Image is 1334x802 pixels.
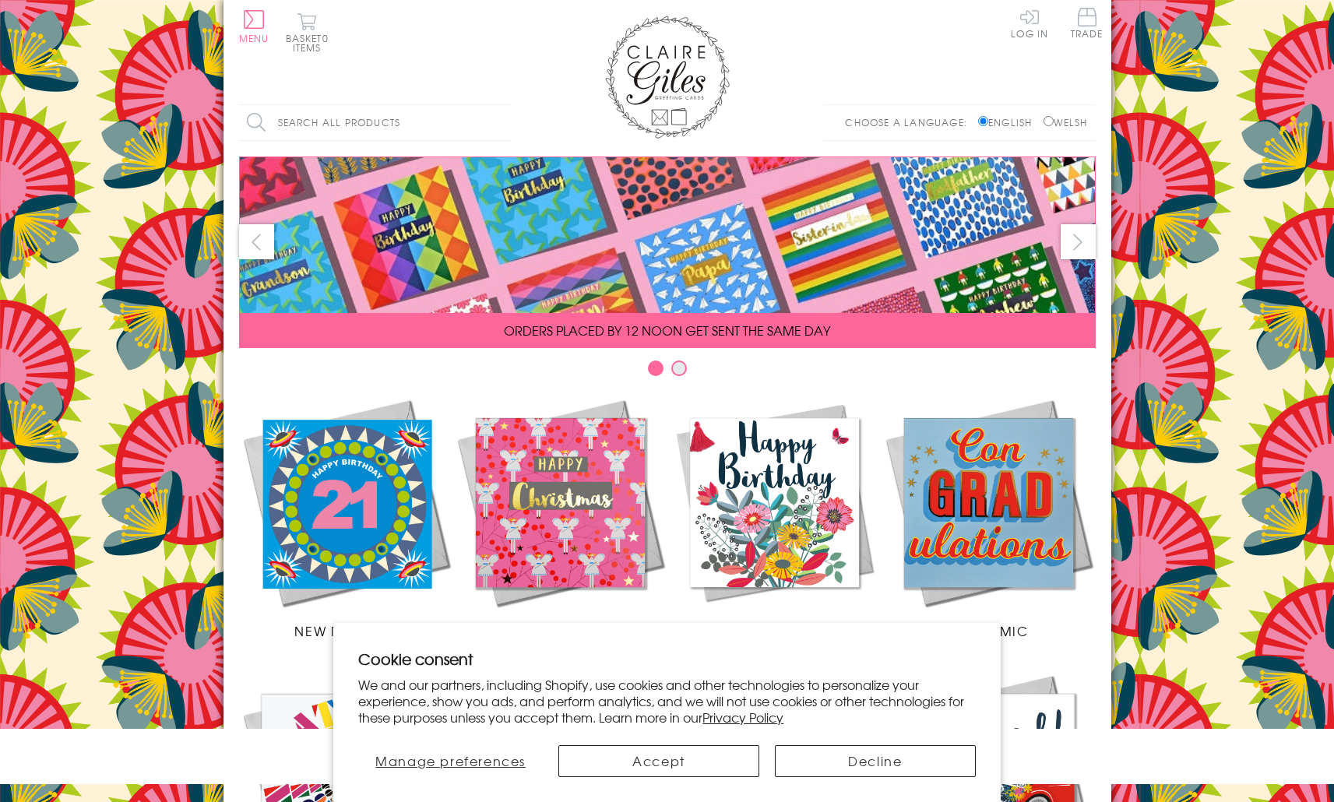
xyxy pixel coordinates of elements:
span: Academic [949,621,1029,640]
button: Menu [239,10,269,43]
span: Menu [239,31,269,45]
label: Welsh [1044,115,1088,129]
span: Christmas [520,621,600,640]
a: Privacy Policy [702,708,783,726]
h2: Cookie consent [358,648,976,670]
span: Birthdays [737,621,811,640]
a: Academic [882,396,1096,640]
a: New Releases [239,396,453,640]
a: Christmas [453,396,667,640]
span: ORDERS PLACED BY 12 NOON GET SENT THE SAME DAY [504,321,830,339]
span: 0 items [293,31,329,55]
a: Birthdays [667,396,882,640]
span: New Releases [294,621,396,640]
span: Manage preferences [375,751,526,770]
input: Search [496,105,512,140]
div: Carousel Pagination [239,360,1096,384]
button: Accept [558,745,759,777]
input: English [978,116,988,126]
img: Claire Giles Greetings Cards [605,16,730,139]
input: Welsh [1044,116,1054,126]
button: Carousel Page 1 (Current Slide) [648,361,663,376]
span: Trade [1071,8,1103,38]
button: next [1061,224,1096,259]
p: Choose a language: [845,115,975,129]
label: English [978,115,1040,129]
button: Basket0 items [286,12,329,52]
a: Trade [1071,8,1103,41]
a: Log In [1011,8,1048,38]
button: Carousel Page 2 [671,361,687,376]
button: Decline [775,745,976,777]
input: Search all products [239,105,512,140]
p: We and our partners, including Shopify, use cookies and other technologies to personalize your ex... [358,677,976,725]
button: Manage preferences [358,745,543,777]
button: prev [239,224,274,259]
